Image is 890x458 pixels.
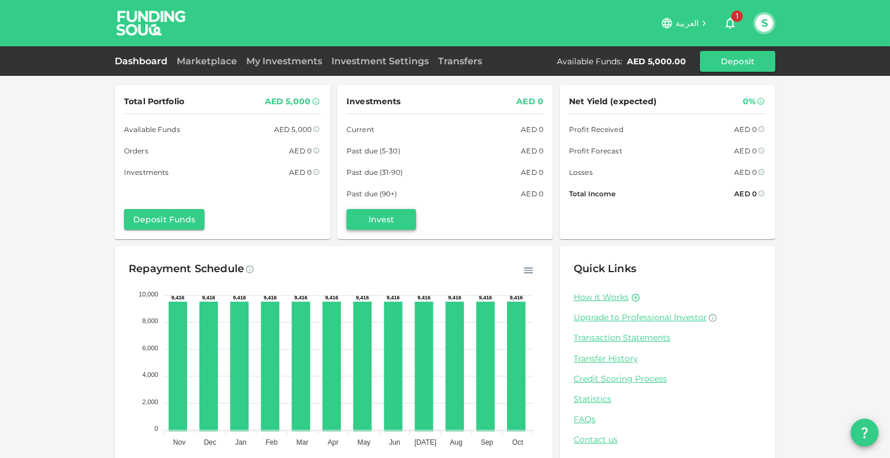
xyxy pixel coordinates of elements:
tspan: Nov [173,438,185,446]
div: AED 0 [521,166,544,178]
div: Repayment Schedule [129,260,244,279]
div: AED 0 [521,145,544,157]
tspan: Jan [235,438,246,446]
span: Total Income [569,188,615,200]
span: Orders [124,145,148,157]
button: Invest [346,209,416,230]
a: Investment Settings [327,56,433,67]
tspan: Aug [450,438,462,446]
tspan: Dec [204,438,216,446]
div: Available Funds : [557,56,622,67]
tspan: 4,000 [142,371,158,378]
tspan: 10,000 [138,291,158,298]
span: Investments [124,166,169,178]
div: AED 0 [734,188,757,200]
div: AED 5,000 [265,94,311,109]
a: Transaction Statements [574,332,761,343]
div: AED 0 [516,94,544,109]
tspan: 2,000 [142,398,158,405]
div: AED 0 [521,123,544,135]
div: AED 0 [734,166,757,178]
span: Upgrade to Professional Investor [574,312,707,323]
span: Total Portfolio [124,94,184,109]
div: 0% [743,94,756,109]
span: Current [346,123,374,135]
tspan: 8,000 [142,317,158,324]
a: Statistics [574,394,761,405]
span: Profit Received [569,123,623,135]
span: Losses [569,166,593,178]
tspan: Mar [296,438,308,446]
div: AED 5,000 [274,123,312,135]
a: Transfers [433,56,487,67]
span: Investments [346,94,400,109]
tspan: Apr [328,438,339,446]
div: AED 5,000.00 [627,56,686,67]
tspan: Jun [389,438,400,446]
div: AED 0 [734,145,757,157]
button: question [851,419,878,446]
a: How it Works [574,292,629,303]
tspan: Oct [512,438,523,446]
span: العربية [676,18,699,28]
a: Upgrade to Professional Investor [574,312,761,323]
span: Past due (31-90) [346,166,403,178]
span: 1 [731,10,743,22]
div: AED 0 [289,166,312,178]
span: Past due (5-30) [346,145,400,157]
a: Credit Scoring Process [574,373,761,384]
button: S [756,14,773,32]
span: Available Funds [124,123,180,135]
a: Contact us [574,434,761,445]
a: FAQs [574,414,761,425]
button: 1 [718,12,742,35]
a: Dashboard [115,56,172,67]
a: Transfer History [574,353,761,364]
tspan: 0 [155,425,158,432]
button: Deposit [700,51,775,72]
span: Past due (90+) [346,188,397,200]
tspan: Sep [481,438,494,446]
a: My Investments [242,56,327,67]
div: AED 0 [521,188,544,200]
span: Net Yield (expected) [569,94,657,109]
span: Quick Links [574,262,636,275]
span: Profit Forecast [569,145,622,157]
tspan: 6,000 [142,345,158,351]
tspan: May [358,438,371,446]
a: Marketplace [172,56,242,67]
tspan: Feb [265,438,278,446]
button: Deposit Funds [124,209,205,230]
div: AED 0 [289,145,312,157]
div: AED 0 [734,123,757,135]
tspan: [DATE] [414,438,436,446]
